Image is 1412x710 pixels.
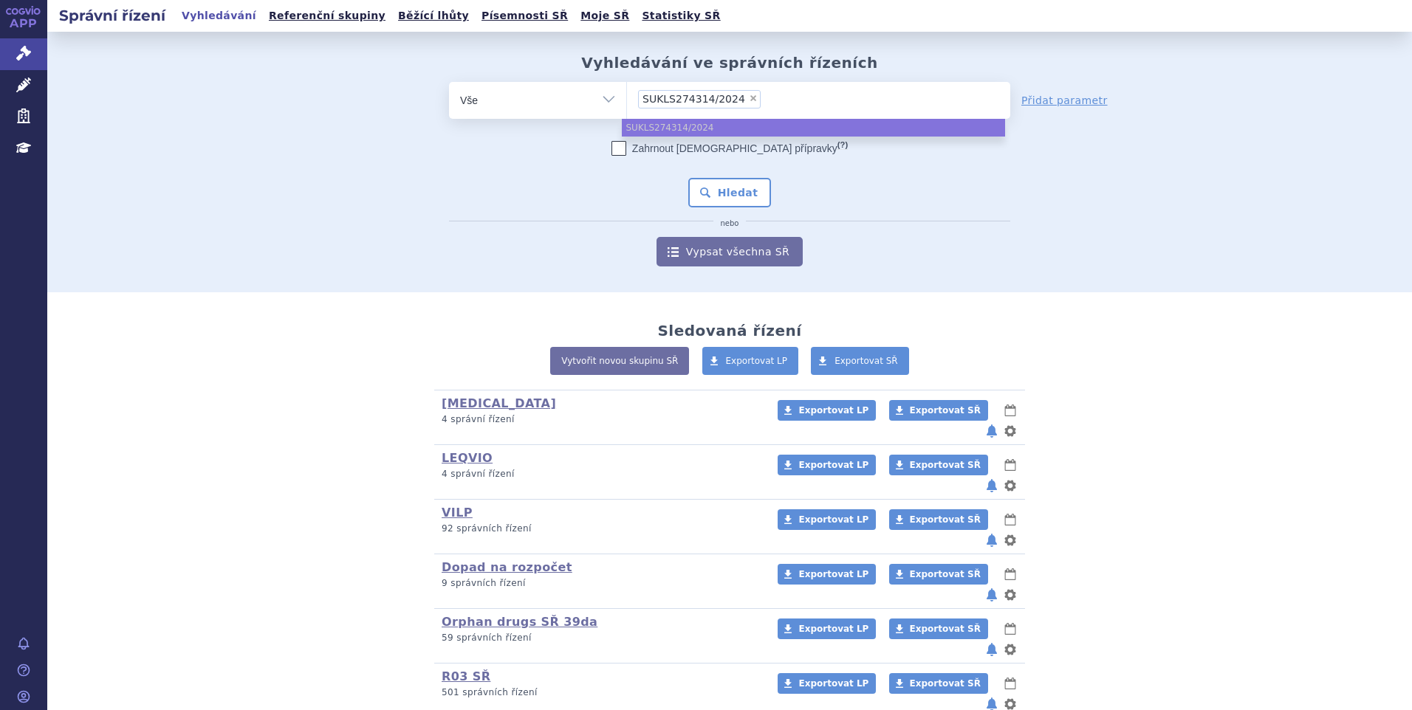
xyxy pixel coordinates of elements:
[798,678,868,689] span: Exportovat LP
[749,94,758,103] span: ×
[834,356,898,366] span: Exportovat SŘ
[778,564,876,585] a: Exportovat LP
[837,140,848,150] abbr: (?)
[442,686,758,699] p: 501 správních řízení
[798,569,868,579] span: Exportovat LP
[442,577,758,590] p: 9 správních řízení
[889,455,988,475] a: Exportovat SŘ
[442,560,572,574] a: Dopad na rozpočet
[889,564,988,585] a: Exportovat SŘ
[442,632,758,644] p: 59 správních řízení
[702,347,799,375] a: Exportovat LP
[910,405,981,416] span: Exportovat SŘ
[910,569,981,579] span: Exportovat SŘ
[713,219,747,228] i: nebo
[910,678,981,689] span: Exportovat SŘ
[442,615,597,629] a: Orphan drugs SŘ 39da
[889,618,988,639] a: Exportovat SŘ
[1003,422,1018,440] button: nastavení
[47,5,177,26] h2: Správní řízení
[798,405,868,416] span: Exportovat LP
[550,347,689,375] a: Vytvořit novou skupinu SŘ
[1003,620,1018,638] button: lhůty
[1003,641,1018,658] button: nastavení
[1003,456,1018,474] button: lhůty
[637,6,724,26] a: Statistiky SŘ
[984,586,999,604] button: notifikace
[477,6,572,26] a: Písemnosti SŘ
[910,624,981,634] span: Exportovat SŘ
[984,422,999,440] button: notifikace
[642,94,745,104] span: SUKLS274314/2024
[798,624,868,634] span: Exportovat LP
[778,673,876,694] a: Exportovat LP
[1003,586,1018,604] button: nastavení
[442,413,758,426] p: 4 správní řízení
[889,673,988,694] a: Exportovat SŘ
[394,6,473,26] a: Běžící lhůty
[177,6,261,26] a: Vyhledávání
[1021,93,1108,108] a: Přidat parametr
[1003,675,1018,692] button: lhůty
[1003,401,1018,419] button: lhůty
[657,322,801,340] h2: Sledovaná řízení
[264,6,390,26] a: Referenční skupiny
[442,396,556,410] a: [MEDICAL_DATA]
[442,468,758,480] p: 4 správní řízení
[611,141,848,156] label: Zahrnout [DEMOGRAPHIC_DATA] přípravky
[984,641,999,658] button: notifikace
[1003,477,1018,494] button: nastavení
[778,618,876,639] a: Exportovat LP
[765,89,773,108] input: SUKLS274314/2024
[726,356,788,366] span: Exportovat LP
[778,509,876,530] a: Exportovat LP
[1003,511,1018,528] button: lhůty
[581,54,878,72] h2: Vyhledávání ve správních řízeních
[442,523,758,535] p: 92 správních řízení
[910,460,981,470] span: Exportovat SŘ
[442,451,493,465] a: LEQVIO
[688,178,772,207] button: Hledat
[910,514,981,525] span: Exportovat SŘ
[984,477,999,494] button: notifikace
[778,400,876,421] a: Exportovat LP
[657,237,803,266] a: Vypsat všechna SŘ
[1003,565,1018,583] button: lhůty
[778,455,876,475] a: Exportovat LP
[984,531,999,549] button: notifikace
[442,506,473,520] a: VILP
[798,514,868,525] span: Exportovat LP
[811,347,909,375] a: Exportovat SŘ
[1003,531,1018,549] button: nastavení
[798,460,868,470] span: Exportovat LP
[889,400,988,421] a: Exportovat SŘ
[889,509,988,530] a: Exportovat SŘ
[442,669,490,683] a: R03 SŘ
[576,6,634,26] a: Moje SŘ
